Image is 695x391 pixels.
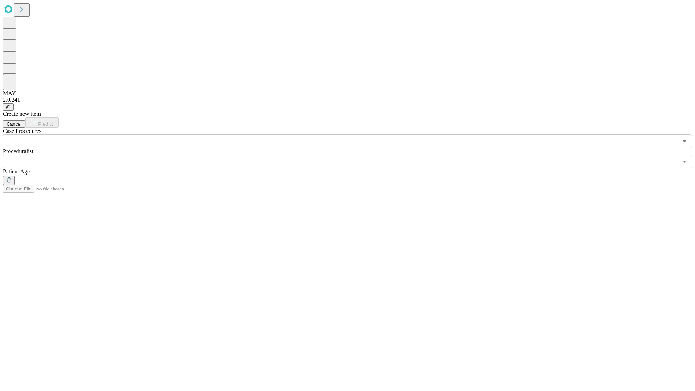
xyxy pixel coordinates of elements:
[679,136,690,146] button: Open
[7,121,22,127] span: Cancel
[3,120,25,128] button: Cancel
[3,128,41,134] span: Scheduled Procedure
[679,156,690,167] button: Open
[25,117,59,128] button: Predict
[3,90,692,97] div: MAY
[3,111,41,117] span: Create new item
[6,104,11,110] span: @
[3,97,692,103] div: 2.0.241
[3,168,30,175] span: Patient Age
[3,103,14,111] button: @
[38,121,53,127] span: Predict
[3,148,33,154] span: Proceduralist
